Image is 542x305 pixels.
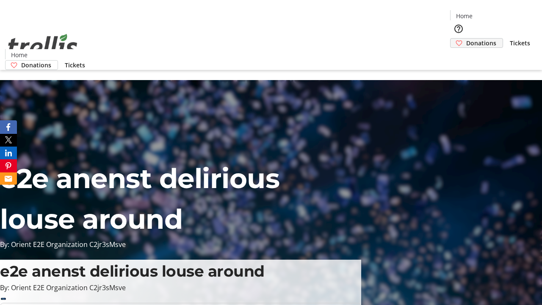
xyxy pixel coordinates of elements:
a: Tickets [503,39,537,47]
span: Tickets [65,61,85,69]
a: Home [6,50,33,59]
span: Donations [466,39,496,47]
a: Tickets [58,61,92,69]
button: Cart [450,48,467,65]
img: Orient E2E Organization C2jr3sMsve's Logo [5,25,80,67]
span: Tickets [510,39,530,47]
span: Home [11,50,28,59]
a: Home [451,11,478,20]
button: Help [450,20,467,37]
span: Home [456,11,473,20]
a: Donations [450,38,503,48]
a: Donations [5,60,58,70]
span: Donations [21,61,51,69]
